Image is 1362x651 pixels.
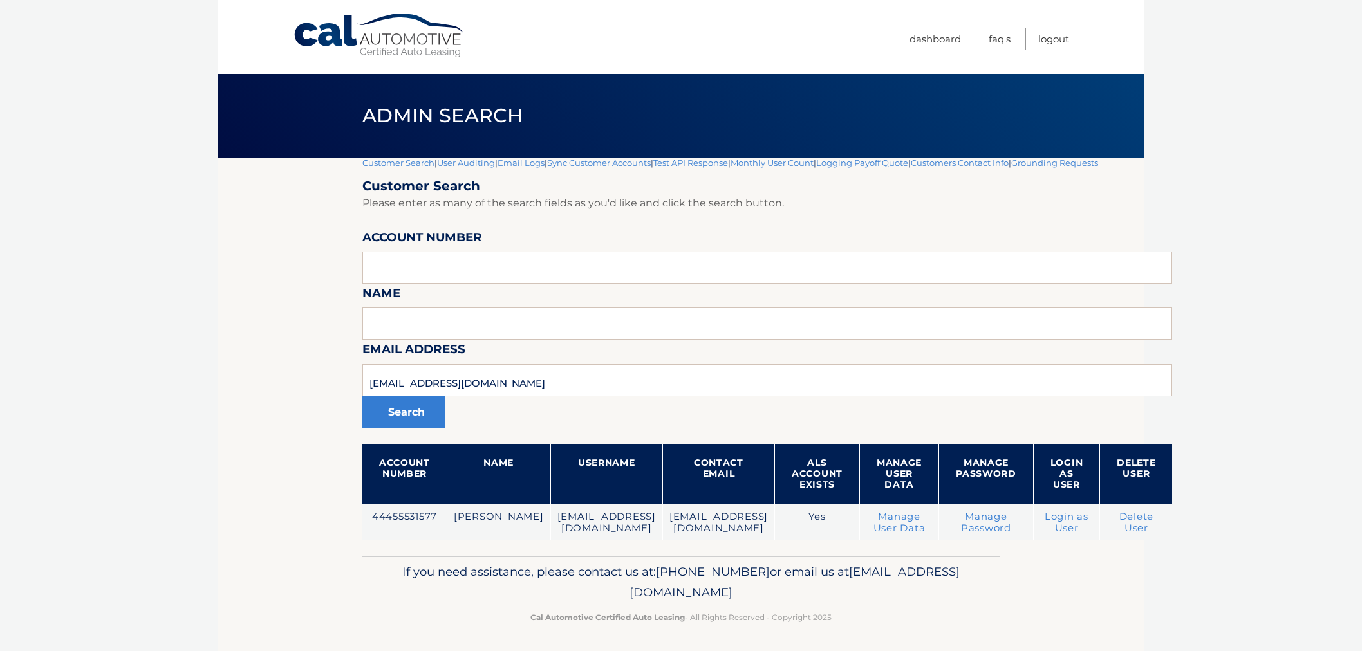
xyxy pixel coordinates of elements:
[371,562,991,603] p: If you need assistance, please contact us at: or email us at
[939,444,1034,504] th: Manage Password
[1100,444,1173,504] th: Delete User
[653,158,728,168] a: Test API Response
[362,284,400,307] label: Name
[989,28,1011,50] a: FAQ's
[362,340,465,363] label: Email Address
[1119,511,1154,534] a: Delete User
[362,504,447,541] td: 44455531577
[362,396,445,428] button: Search
[910,28,961,50] a: Dashboard
[447,444,550,504] th: Name
[1033,444,1100,504] th: Login as User
[362,104,523,127] span: Admin Search
[775,444,860,504] th: ALS Account Exists
[530,612,685,622] strong: Cal Automotive Certified Auto Leasing
[362,228,482,252] label: Account Number
[731,158,814,168] a: Monthly User Count
[873,511,926,534] a: Manage User Data
[362,158,434,168] a: Customer Search
[961,511,1011,534] a: Manage Password
[550,444,662,504] th: Username
[437,158,495,168] a: User Auditing
[816,158,908,168] a: Logging Payoff Quote
[911,158,1009,168] a: Customers Contact Info
[293,13,467,59] a: Cal Automotive
[662,444,774,504] th: Contact Email
[547,158,651,168] a: Sync Customer Accounts
[447,504,550,541] td: [PERSON_NAME]
[775,504,860,541] td: Yes
[371,610,991,624] p: - All Rights Reserved - Copyright 2025
[630,564,960,600] span: [EMAIL_ADDRESS][DOMAIN_NAME]
[859,444,938,504] th: Manage User Data
[1038,28,1069,50] a: Logout
[1045,511,1088,534] a: Login as User
[498,158,545,168] a: Email Logs
[362,178,1172,194] h2: Customer Search
[362,158,1172,556] div: | | | | | | | |
[662,504,774,541] td: [EMAIL_ADDRESS][DOMAIN_NAME]
[362,444,447,504] th: Account Number
[362,194,1172,212] p: Please enter as many of the search fields as you'd like and click the search button.
[656,564,770,579] span: [PHONE_NUMBER]
[550,504,662,541] td: [EMAIL_ADDRESS][DOMAIN_NAME]
[1011,158,1098,168] a: Grounding Requests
